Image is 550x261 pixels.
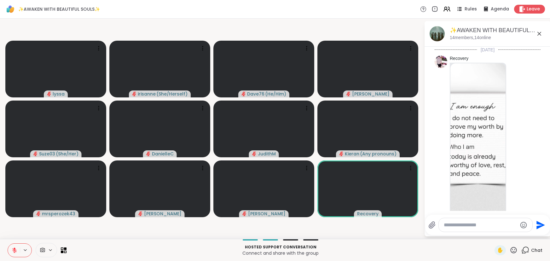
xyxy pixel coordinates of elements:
[247,91,264,97] span: Dave76
[146,152,151,156] span: audio-muted
[33,152,38,156] span: audio-muted
[345,151,359,157] span: Kieran
[70,244,491,250] p: Hosted support conversation
[533,218,547,232] button: Send
[465,6,477,12] span: Rules
[39,151,55,157] span: Suze03
[450,26,546,34] div: ✨AWAKEN WITH BEAUTIFUL SOULS✨, [DATE]
[138,91,156,97] span: irisanne
[53,91,65,97] span: lyssa
[450,63,506,213] img: 1760352191729242230364715070383.jpg
[360,151,397,157] span: ( Any pronouns )
[527,6,540,12] span: Leave
[444,222,517,228] textarea: Type your message
[47,92,51,96] span: audio-muted
[156,91,188,97] span: ( She/Herself )
[357,211,379,217] span: Recovery
[430,26,445,41] img: ✨AWAKEN WITH BEAUTIFUL SOULS✨, Oct 13
[18,6,100,12] span: ✨AWAKEN WITH BEAUTIFUL SOULS✨
[152,151,174,157] span: DanielleC
[520,221,527,229] button: Emoji picker
[491,6,509,12] span: Agenda
[477,47,498,53] span: [DATE]
[36,212,41,216] span: audio-muted
[252,152,257,156] span: audio-muted
[242,212,247,216] span: audio-muted
[339,152,344,156] span: audio-muted
[5,4,16,14] img: ShareWell Logomark
[56,151,78,157] span: ( She/Her )
[450,35,491,41] p: 14 members, 14 online
[248,211,286,217] span: [PERSON_NAME]
[132,92,136,96] span: audio-muted
[346,92,351,96] span: audio-muted
[435,55,447,68] img: https://sharewell-space-live.sfo3.digitaloceanspaces.com/user-generated/c703a1d2-29a7-4d77-aef4-3...
[144,211,182,217] span: [PERSON_NAME]
[450,55,468,62] a: Recovery
[138,212,143,216] span: audio-muted
[258,151,276,157] span: JudithM
[42,211,75,217] span: mrsperozek43
[352,91,390,97] span: [PERSON_NAME]
[497,246,503,254] span: ✋
[241,92,246,96] span: audio-muted
[70,250,491,256] p: Connect and share with the group
[531,247,542,253] span: Chat
[265,91,286,97] span: ( He/Him )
